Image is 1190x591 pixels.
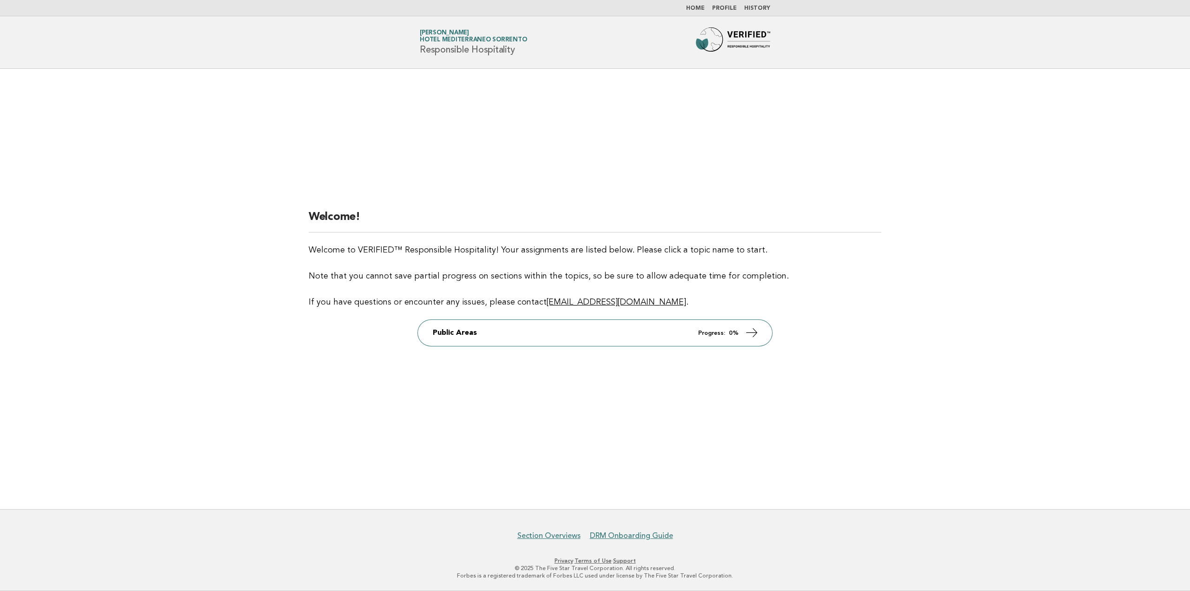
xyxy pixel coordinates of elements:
[517,531,581,540] a: Section Overviews
[686,6,705,11] a: Home
[744,6,770,11] a: History
[729,330,739,336] strong: 0%
[555,558,573,564] a: Privacy
[311,572,879,579] p: Forbes is a registered trademark of Forbes LLC used under license by The Five Star Travel Corpora...
[309,244,881,309] p: Welcome to VERIFIED™ Responsible Hospitality! Your assignments are listed below. Please click a t...
[696,27,770,57] img: Forbes Travel Guide
[420,30,527,54] h1: Responsible Hospitality
[420,30,527,43] a: [PERSON_NAME]Hotel Mediterraneo Sorrento
[418,320,772,346] a: Public Areas Progress: 0%
[575,558,612,564] a: Terms of Use
[698,330,725,336] em: Progress:
[311,557,879,564] p: · ·
[590,531,673,540] a: DRM Onboarding Guide
[309,210,881,232] h2: Welcome!
[547,298,686,306] a: [EMAIL_ADDRESS][DOMAIN_NAME]
[311,564,879,572] p: © 2025 The Five Star Travel Corporation. All rights reserved.
[420,37,527,43] span: Hotel Mediterraneo Sorrento
[712,6,737,11] a: Profile
[613,558,636,564] a: Support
